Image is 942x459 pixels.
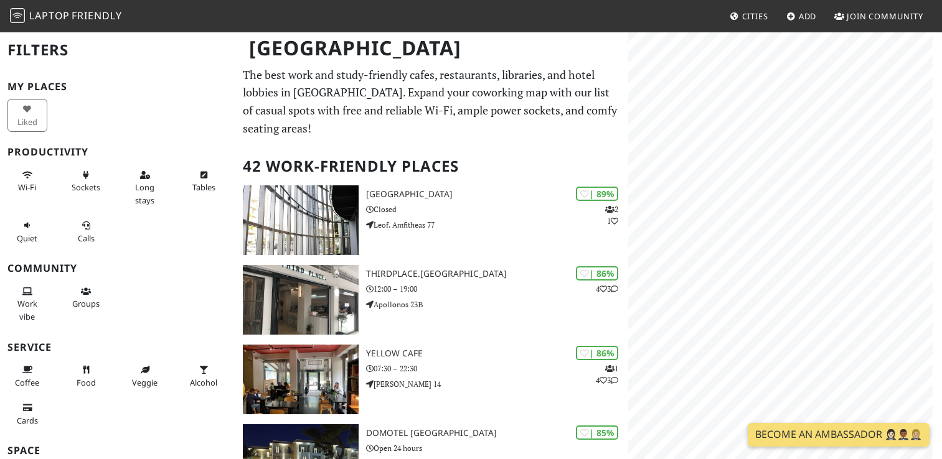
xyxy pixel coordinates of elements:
[243,345,359,414] img: Yellow Cafe
[15,377,39,388] span: Coffee
[366,442,628,454] p: Open 24 hours
[7,281,47,327] button: Work vibe
[7,165,47,198] button: Wi-Fi
[243,185,359,255] img: Red Center
[742,11,768,22] span: Cities
[366,363,628,374] p: 07:30 – 22:30
[235,345,628,414] a: Yellow Cafe | 86% 143 Yellow Cafe 07:30 – 22:30 [PERSON_NAME] 14
[7,31,228,69] h2: Filters
[67,215,106,248] button: Calls
[190,377,217,388] span: Alcohol
[576,187,618,201] div: | 89%
[366,348,628,359] h3: Yellow Cafe
[243,147,620,185] h2: 42 Work-Friendly Places
[77,377,96,388] span: Food
[192,182,215,193] span: Work-friendly tables
[125,359,165,392] button: Veggie
[67,359,106,392] button: Food
[366,189,628,200] h3: [GEOGRAPHIC_DATA]
[243,265,359,335] img: Thirdplace.Athens
[605,203,618,227] p: 2 1
[17,415,38,426] span: Credit cards
[72,9,121,22] span: Friendly
[366,378,628,390] p: [PERSON_NAME] 14
[7,262,228,274] h3: Community
[847,11,923,22] span: Join Community
[576,425,618,440] div: | 85%
[72,182,100,193] span: Power sockets
[7,397,47,430] button: Cards
[781,5,822,27] a: Add
[366,299,628,310] p: Apollonos 23Β
[235,265,628,335] a: Thirdplace.Athens | 86% 43 Thirdplace.[GEOGRAPHIC_DATA] 12:00 – 19:00 Apollonos 23Β
[7,81,228,93] h3: My Places
[7,359,47,392] button: Coffee
[7,341,228,353] h3: Service
[576,266,618,280] div: | 86%
[235,185,628,255] a: Red Center | 89% 21 [GEOGRAPHIC_DATA] Closed Leof. Amfitheas 77
[10,8,25,23] img: LaptopFriendly
[366,219,628,231] p: Leof. Amfitheas 77
[576,346,618,360] div: | 86%
[243,66,620,137] p: The best work and study-friendly cafes, restaurants, libraries, and hotel lobbies in [GEOGRAPHIC_...
[366,203,628,215] p: Closed
[366,428,628,438] h3: Domotel [GEOGRAPHIC_DATA]
[184,359,224,392] button: Alcohol
[184,165,224,198] button: Tables
[18,182,36,193] span: Stable Wi-Fi
[596,363,618,386] p: 1 4 3
[17,298,37,322] span: People working
[725,5,773,27] a: Cities
[7,215,47,248] button: Quiet
[135,182,154,205] span: Long stays
[7,445,228,457] h3: Space
[72,298,100,309] span: Group tables
[78,233,95,244] span: Video/audio calls
[366,283,628,295] p: 12:00 – 19:00
[829,5,928,27] a: Join Community
[748,423,930,447] a: Become an Ambassador 🤵🏻‍♀️🤵🏾‍♂️🤵🏼‍♀️
[17,233,37,244] span: Quiet
[366,269,628,279] h3: Thirdplace.[GEOGRAPHIC_DATA]
[799,11,817,22] span: Add
[67,165,106,198] button: Sockets
[10,6,122,27] a: LaptopFriendly LaptopFriendly
[596,283,618,295] p: 4 3
[132,377,158,388] span: Veggie
[239,31,625,65] h1: [GEOGRAPHIC_DATA]
[7,146,228,158] h3: Productivity
[67,281,106,314] button: Groups
[125,165,165,210] button: Long stays
[29,9,70,22] span: Laptop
